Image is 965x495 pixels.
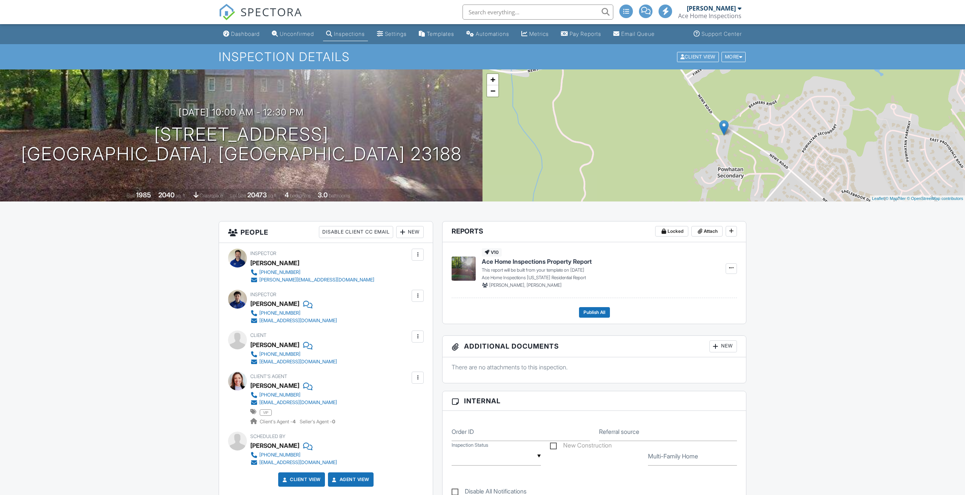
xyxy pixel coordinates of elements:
[648,447,737,466] input: Multi-Family Home
[416,27,457,41] a: Templates
[280,31,314,37] div: Unconfirmed
[219,50,746,63] h1: Inspection Details
[260,419,297,424] span: Client's Agent -
[179,107,304,117] h3: [DATE] 10:00 am - 12:30 pm
[678,12,741,20] div: Ace Home Inspections
[443,336,746,357] h3: Additional Documents
[220,27,263,41] a: Dashboard
[332,419,335,424] strong: 0
[21,125,462,164] h1: [STREET_ADDRESS] [GEOGRAPHIC_DATA], [GEOGRAPHIC_DATA] 23188
[610,27,658,41] a: Email Queue
[677,52,719,62] div: Client View
[219,4,235,20] img: The Best Home Inspection Software - Spectora
[200,193,223,198] span: crawlspace
[259,318,337,324] div: [EMAIL_ADDRESS][DOMAIN_NAME]
[621,31,655,37] div: Email Queue
[250,434,285,439] span: Scheduled By
[250,339,299,350] div: [PERSON_NAME]
[452,363,737,371] p: There are no attachments to this inspection.
[550,442,612,451] label: New Construction
[259,392,300,398] div: [PHONE_NUMBER]
[259,351,300,357] div: [PHONE_NUMBER]
[231,31,260,37] div: Dashboard
[250,374,287,379] span: Client's Agent
[676,54,721,59] a: Client View
[872,196,884,201] a: Leaflet
[529,31,549,37] div: Metrics
[176,193,186,198] span: sq. ft.
[259,452,300,458] div: [PHONE_NUMBER]
[127,193,135,198] span: Built
[487,74,498,85] a: Zoom in
[219,221,433,243] h3: People
[558,27,604,41] a: Pay Reports
[518,27,552,41] a: Metrics
[285,191,289,199] div: 4
[463,27,512,41] a: Automations (Advanced)
[570,31,601,37] div: Pay Reports
[293,419,296,424] strong: 4
[721,52,746,62] div: More
[219,10,302,26] a: SPECTORA
[374,27,410,41] a: Settings
[323,27,368,41] a: Inspections
[885,196,906,201] a: © MapTiler
[385,31,407,37] div: Settings
[250,380,299,391] a: [PERSON_NAME]
[230,193,246,198] span: Lot Size
[259,269,300,275] div: [PHONE_NUMBER]
[250,350,337,358] a: [PHONE_NUMBER]
[250,332,267,338] span: Client
[318,191,328,199] div: 3.0
[443,391,746,411] h3: Internal
[250,257,299,269] div: [PERSON_NAME]
[259,277,374,283] div: [PERSON_NAME][EMAIL_ADDRESS][DOMAIN_NAME]
[250,391,337,399] a: [PHONE_NUMBER]
[269,27,317,41] a: Unconfirmed
[250,251,276,256] span: Inspector
[250,451,337,459] a: [PHONE_NUMBER]
[158,191,175,199] div: 2040
[300,419,335,424] span: Seller's Agent -
[452,427,474,436] label: Order ID
[281,476,321,483] a: Client View
[250,459,337,466] a: [EMAIL_ADDRESS][DOMAIN_NAME]
[290,193,311,198] span: bedrooms
[259,400,337,406] div: [EMAIL_ADDRESS][DOMAIN_NAME]
[250,317,337,324] a: [EMAIL_ADDRESS][DOMAIN_NAME]
[331,476,369,483] a: Agent View
[250,269,374,276] a: [PHONE_NUMBER]
[648,452,698,460] label: Multi-Family Home
[250,276,374,284] a: [PERSON_NAME][EMAIL_ADDRESS][DOMAIN_NAME]
[870,195,965,202] div: |
[709,340,737,352] div: New
[259,310,300,316] div: [PHONE_NUMBER]
[487,85,498,97] a: Zoom out
[427,31,454,37] div: Templates
[250,298,299,309] div: [PERSON_NAME]
[259,460,337,466] div: [EMAIL_ADDRESS][DOMAIN_NAME]
[329,193,350,198] span: bathrooms
[250,440,299,451] div: [PERSON_NAME]
[260,409,272,415] span: vip
[240,4,302,20] span: SPECTORA
[687,5,736,12] div: [PERSON_NAME]
[250,358,337,366] a: [EMAIL_ADDRESS][DOMAIN_NAME]
[907,196,963,201] a: © OpenStreetMap contributors
[476,31,509,37] div: Automations
[250,309,337,317] a: [PHONE_NUMBER]
[396,226,424,238] div: New
[247,191,267,199] div: 20473
[691,27,745,41] a: Support Center
[250,292,276,297] span: Inspector
[250,399,337,406] a: [EMAIL_ADDRESS][DOMAIN_NAME]
[334,31,365,37] div: Inspections
[136,191,151,199] div: 1985
[259,359,337,365] div: [EMAIL_ADDRESS][DOMAIN_NAME]
[463,5,613,20] input: Search everything...
[702,31,742,37] div: Support Center
[452,442,488,449] label: Inspection Status
[599,427,639,436] label: Referral source
[319,226,393,238] div: Disable Client CC Email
